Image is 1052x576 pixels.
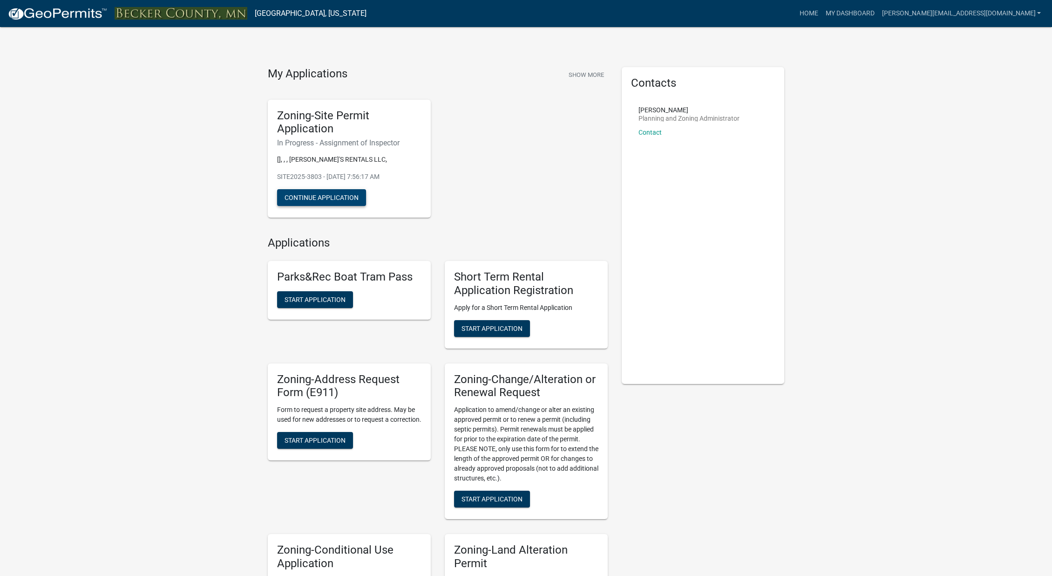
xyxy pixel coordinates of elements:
[277,155,421,165] p: [], , , [PERSON_NAME]'S RENTALS LLC,
[277,189,366,206] button: Continue Application
[565,67,608,82] button: Show More
[277,432,353,449] button: Start Application
[277,543,421,570] h5: Zoning-Conditional Use Application
[878,5,1045,22] a: [PERSON_NAME][EMAIL_ADDRESS][DOMAIN_NAME]
[638,115,740,122] p: Planning and Zoning Administrator
[115,7,247,20] img: Becker County, Minnesota
[638,129,662,136] a: Contact
[454,491,530,507] button: Start Application
[277,109,421,136] h5: Zoning-Site Permit Application
[454,373,598,400] h5: Zoning-Change/Alteration or Renewal Request
[285,295,346,303] span: Start Application
[268,236,608,250] h4: Applications
[454,303,598,313] p: Apply for a Short Term Rental Application
[796,5,822,22] a: Home
[277,291,353,308] button: Start Application
[462,324,523,332] span: Start Application
[277,270,421,284] h5: Parks&Rec Boat Tram Pass
[454,543,598,570] h5: Zoning-Land Alteration Permit
[822,5,878,22] a: My Dashboard
[285,437,346,444] span: Start Application
[277,373,421,400] h5: Zoning-Address Request Form (E911)
[631,76,775,90] h5: Contacts
[255,6,367,21] a: [GEOGRAPHIC_DATA], [US_STATE]
[277,138,421,147] h6: In Progress - Assignment of Inspector
[268,67,347,81] h4: My Applications
[277,172,421,182] p: SITE2025-3803 - [DATE] 7:56:17 AM
[454,270,598,297] h5: Short Term Rental Application Registration
[638,107,740,113] p: [PERSON_NAME]
[277,405,421,425] p: Form to request a property site address. May be used for new addresses or to request a correction.
[462,495,523,503] span: Start Application
[454,320,530,337] button: Start Application
[454,405,598,483] p: Application to amend/change or alter an existing approved permit or to renew a permit (including ...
